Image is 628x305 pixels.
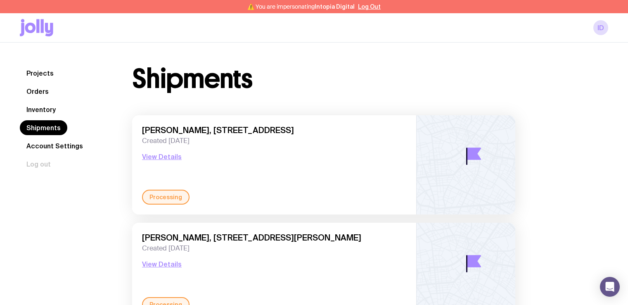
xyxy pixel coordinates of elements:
button: Log Out [358,3,381,10]
span: Intopia Digital [315,3,355,10]
span: Created [DATE] [142,137,406,145]
button: View Details [142,259,182,269]
span: Created [DATE] [142,244,406,253]
a: Orders [20,84,55,99]
a: Inventory [20,102,62,117]
a: ID [593,20,608,35]
a: Shipments [20,120,67,135]
h1: Shipments [132,66,252,92]
a: Account Settings [20,138,90,153]
div: Open Intercom Messenger [600,277,620,297]
button: Log out [20,157,57,172]
span: [PERSON_NAME], [STREET_ADDRESS][PERSON_NAME] [142,233,406,243]
span: [PERSON_NAME], [STREET_ADDRESS] [142,125,406,135]
div: Processing [142,190,190,205]
a: Projects [20,66,60,81]
span: ⚠️ You are impersonating [247,3,355,10]
button: View Details [142,152,182,162]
